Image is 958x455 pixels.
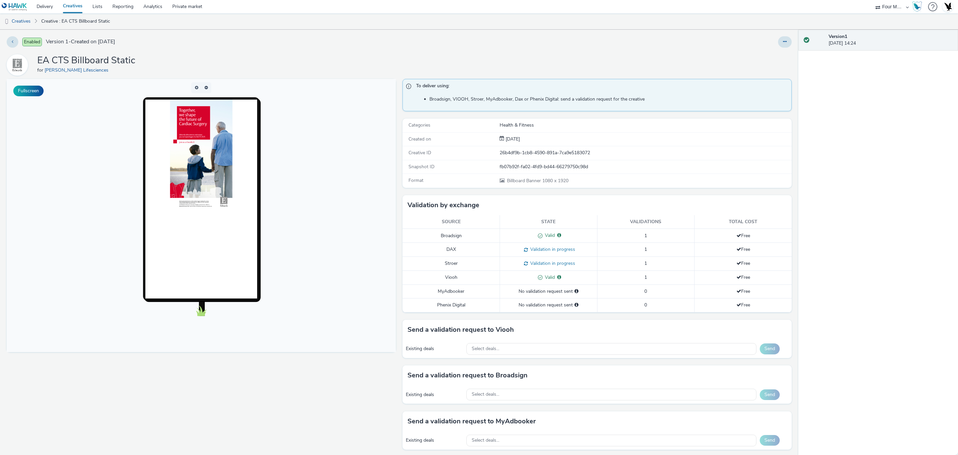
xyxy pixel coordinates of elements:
td: Broadsign [402,229,500,243]
div: Please select a deal below and click on Send to send a validation request to Phenix Digital. [574,302,578,308]
span: Free [736,246,750,252]
span: Free [736,260,750,266]
span: Snapshot ID [408,164,434,170]
td: MyAdbooker [402,284,500,298]
img: Hawk Academy [912,1,922,12]
img: Edwards Lifesciences [8,55,27,75]
span: Billboard Banner [507,178,542,184]
span: Version 1 - Created on [DATE] [46,38,115,46]
button: Send [760,343,780,354]
td: DAX [402,243,500,257]
div: No validation request sent [503,288,594,295]
span: Categories [408,122,430,128]
span: [DATE] [504,136,520,142]
th: State [500,215,597,229]
h3: Send a validation request to MyAdbooker [407,416,536,426]
span: Enabled [22,38,42,46]
span: Free [736,302,750,308]
td: Viooh [402,270,500,284]
a: Creative : EA CTS Billboard Static [38,13,113,29]
span: 1 [644,274,647,280]
button: Fullscreen [13,86,44,96]
span: To deliver using: [416,83,785,91]
h3: Validation by exchange [407,200,479,210]
span: Free [736,274,750,280]
span: for [37,67,45,73]
div: Health & Fitness [500,122,791,129]
img: Advertisement preview [163,21,226,133]
span: Valid [543,232,555,238]
span: Select deals... [472,438,499,443]
span: Format [408,177,423,184]
span: Creative ID [408,150,431,156]
div: Existing deals [406,437,463,444]
div: fb07b92f-fa02-4fd9-bd44-66279750c98d [500,164,791,170]
img: undefined Logo [2,3,27,11]
span: Validation in progress [528,260,575,266]
span: 0 [644,302,647,308]
span: 1080 x 1920 [506,178,568,184]
img: Account UK [943,2,953,12]
h1: EA CTS Billboard Static [37,54,135,67]
span: Created on [408,136,431,142]
button: Send [760,435,780,446]
div: Please select a deal below and click on Send to send a validation request to MyAdbooker. [574,288,578,295]
div: Existing deals [406,391,463,398]
td: Stroer [402,257,500,271]
a: [PERSON_NAME] Lifesciences [45,67,111,73]
a: Edwards Lifesciences [7,62,31,68]
h3: Send a validation request to Broadsign [407,370,528,380]
span: 1 [644,260,647,266]
span: 1 [644,232,647,239]
span: 0 [644,288,647,294]
div: Existing deals [406,345,463,352]
td: Phenix Digital [402,298,500,312]
img: dooh [3,18,10,25]
h3: Send a validation request to Viooh [407,325,514,335]
div: 26b4df9b-1cb8-4590-891a-7ca9e5183072 [500,150,791,156]
span: 1 [644,246,647,252]
span: Validation in progress [528,246,575,252]
div: No validation request sent [503,302,594,308]
span: Valid [543,274,555,280]
span: Select deals... [472,392,499,397]
strong: Version 1 [829,33,847,40]
th: Source [402,215,500,229]
button: Send [760,389,780,400]
a: Hawk Academy [912,1,925,12]
th: Total cost [695,215,792,229]
div: [DATE] 14:24 [829,33,953,47]
span: Free [736,232,750,239]
div: Creation 01 October 2025, 14:24 [504,136,520,143]
th: Validations [597,215,695,229]
span: Free [736,288,750,294]
li: Broadsign, VIOOH, Stroer, MyAdbooker, Dax or Phenix Digital: send a validation request for the cr... [429,96,788,103]
span: Select deals... [472,346,499,352]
